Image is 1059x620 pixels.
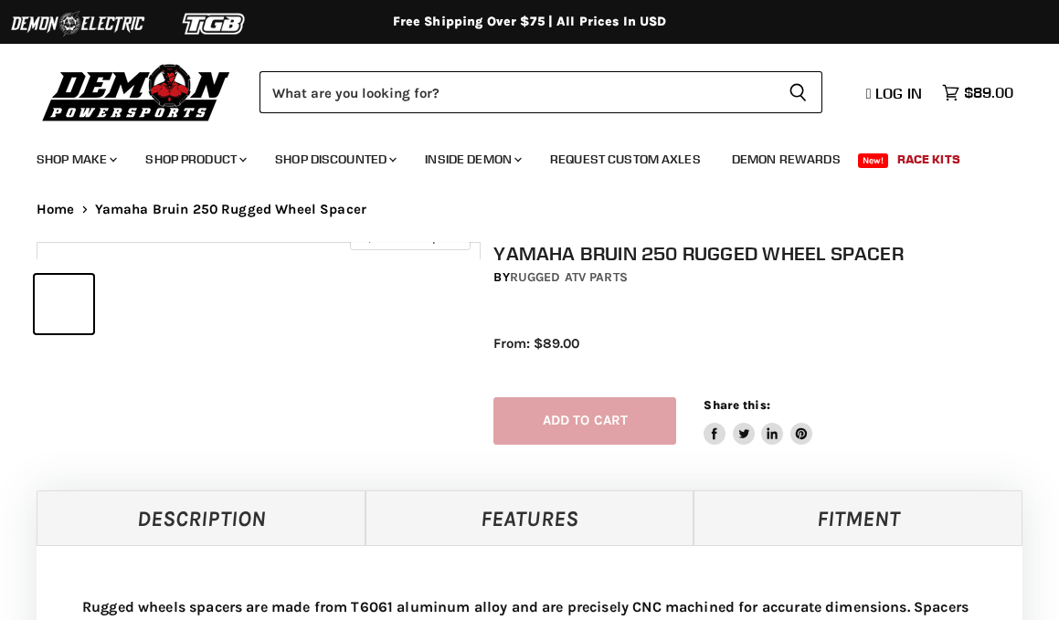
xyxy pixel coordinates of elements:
[163,275,221,333] button: Yamaha Bruin 250 Rugged Wheel Spacer thumbnail
[493,268,1035,288] div: by
[37,202,75,217] a: Home
[35,275,93,333] button: Yamaha Bruin 250 Rugged Wheel Spacer thumbnail
[510,269,628,285] a: Rugged ATV Parts
[359,230,461,244] span: Click to expand
[37,490,365,545] a: Description
[411,141,533,178] a: Inside Demon
[146,6,283,41] img: TGB Logo 2
[704,398,769,412] span: Share this:
[132,141,258,178] a: Shop Product
[259,71,822,113] form: Product
[875,84,922,102] span: Log in
[23,133,1009,178] ul: Main menu
[536,141,715,178] a: Request Custom Axles
[774,71,822,113] button: Search
[884,141,974,178] a: Race Kits
[259,71,774,113] input: Search
[261,141,408,178] a: Shop Discounted
[493,335,579,352] span: From: $89.00
[37,59,237,124] img: Demon Powersports
[9,6,146,41] img: Demon Electric Logo 2
[95,202,366,217] span: Yamaha Bruin 250 Rugged Wheel Spacer
[365,490,694,545] a: Features
[704,397,812,446] aside: Share this:
[99,275,157,333] button: Yamaha Bruin 250 Rugged Wheel Spacer thumbnail
[933,79,1022,106] a: $89.00
[493,242,1035,265] h1: Yamaha Bruin 250 Rugged Wheel Spacer
[858,153,889,168] span: New!
[858,85,933,101] a: Log in
[23,141,128,178] a: Shop Make
[694,490,1022,545] a: Fitment
[718,141,854,178] a: Demon Rewards
[964,84,1013,101] span: $89.00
